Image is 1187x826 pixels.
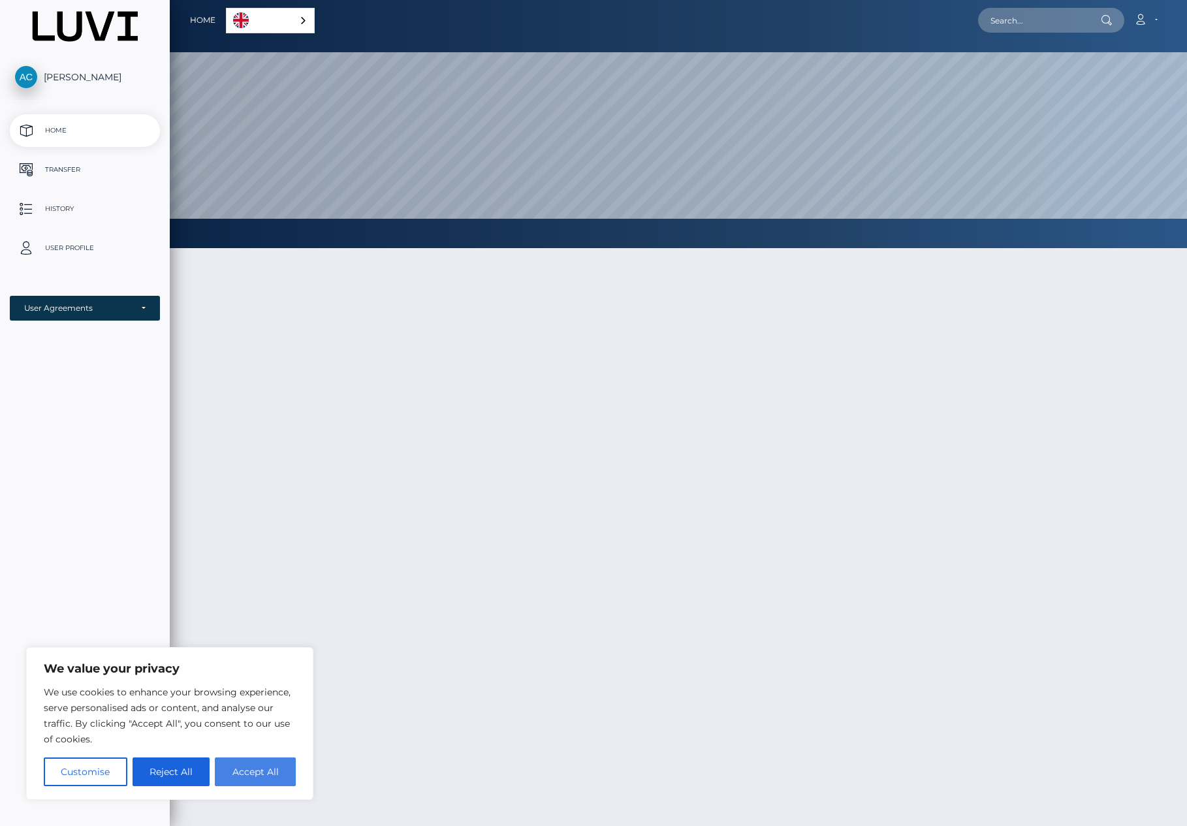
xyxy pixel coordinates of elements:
[15,199,155,219] p: History
[10,296,160,321] button: User Agreements
[15,160,155,180] p: Transfer
[10,232,160,264] a: User Profile
[133,757,210,786] button: Reject All
[44,661,296,676] p: We value your privacy
[226,8,315,33] div: Language
[190,7,215,34] a: Home
[15,121,155,140] p: Home
[10,193,160,225] a: History
[226,8,315,33] aside: Language selected: English
[27,10,143,42] img: MassPay
[15,238,155,258] p: User Profile
[10,114,160,147] a: Home
[978,8,1101,33] input: Search...
[10,153,160,186] a: Transfer
[44,757,127,786] button: Customise
[24,303,131,313] div: User Agreements
[215,757,296,786] button: Accept All
[26,647,313,800] div: We value your privacy
[227,8,314,33] a: English
[10,71,160,83] span: [PERSON_NAME]
[44,684,296,747] p: We use cookies to enhance your browsing experience, serve personalised ads or content, and analys...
